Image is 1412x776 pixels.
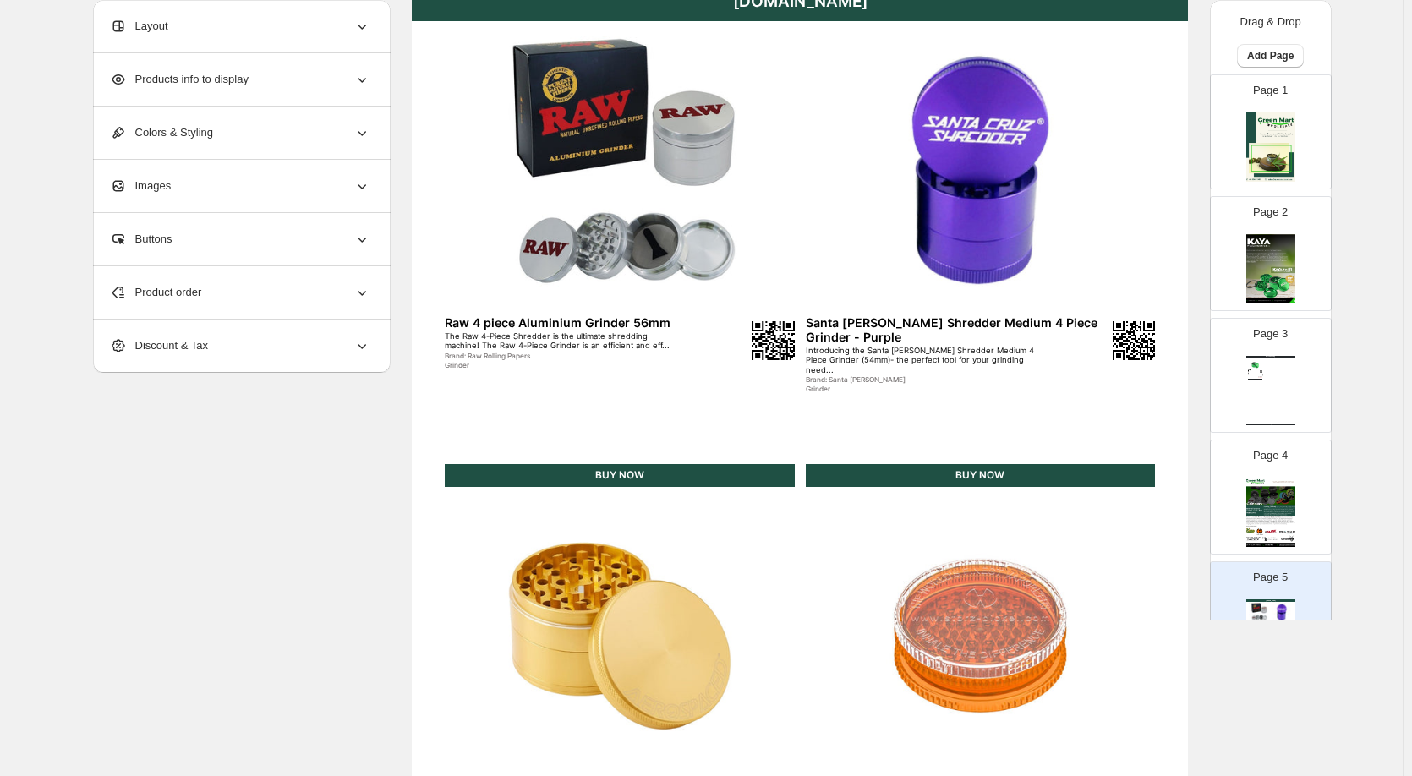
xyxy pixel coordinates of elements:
p: Page 2 [1253,204,1288,221]
img: qrcode [1113,321,1155,360]
p: Page 1 [1253,82,1288,99]
div: Grinder [445,361,681,369]
p: Page 3 [1253,325,1288,342]
div: Grinder [1248,375,1258,376]
span: Layout [110,18,168,35]
p: Page 4 [1253,447,1288,464]
img: primaryImage [1248,358,1262,369]
div: Watch Catalog [1246,356,1295,358]
img: primaryImage [445,25,795,314]
div: $ 54.90 [1257,377,1262,378]
div: BUY NOW [806,464,1156,487]
p: Page 5 [1253,569,1288,586]
img: primaryImage [1248,602,1270,622]
div: Page 2cover page [1210,196,1332,311]
div: Brand: Raw Rolling Papers [445,352,681,360]
div: Introducing the Santa [PERSON_NAME] Shredder Medium 4 Piece Grinder (54mm)- the perfect tool for ... [806,346,1042,374]
span: Colors & Styling [110,124,213,141]
img: qrcode [1260,370,1262,373]
div: BUY NOW [445,464,795,487]
div: [DOMAIN_NAME] [1246,599,1295,602]
span: Images [110,178,172,194]
span: Products info to display [110,71,249,88]
span: Buttons [110,231,172,248]
img: cover page [1246,478,1295,547]
div: Page 1cover page [1210,74,1332,189]
span: Product order [110,284,202,301]
div: [PERSON_NAME] Grind 4-part Ball-bearing Shredder [1248,370,1258,371]
img: cover page [1246,112,1295,182]
img: cover page [1246,234,1295,303]
div: The Raw 4-Piece Shredder is the ultimate shredding machine! The Raw 4-Piece Grinder is an efficie... [445,331,681,351]
div: $ 54.90 [1257,378,1262,379]
img: primaryImage [806,25,1156,314]
img: barcode [1260,374,1262,375]
span: Add Page [1247,49,1294,63]
div: Page 5[DOMAIN_NAME]primaryImageqrcodeRaw 4 piece Aluminium Grinder 56mmThe Raw 4-Piece Shredder i... [1210,561,1332,676]
img: primaryImage [1271,602,1293,622]
p: Drag & Drop [1240,14,1301,30]
div: Raw 4 piece Aluminium Grinder 56mm [445,315,746,330]
div: Page 3Watch CatalogprimaryImageqrcodebarcode[PERSON_NAME] Grind 4-part Ball-bearing ShredderIntro... [1210,318,1332,433]
div: Watch Catalog | Page undefined [1246,424,1295,425]
div: Grinder [806,385,1042,393]
button: Add Page [1237,44,1304,68]
div: Page 4cover page [1210,440,1332,555]
div: Brand: Santa [PERSON_NAME] [806,375,1042,384]
img: qrcode [752,321,794,360]
div: BUY NOW [1248,379,1262,380]
span: Discount & Tax [110,337,208,354]
div: Santa [PERSON_NAME] Shredder Medium 4 Piece Grinder - Purple [806,315,1107,344]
